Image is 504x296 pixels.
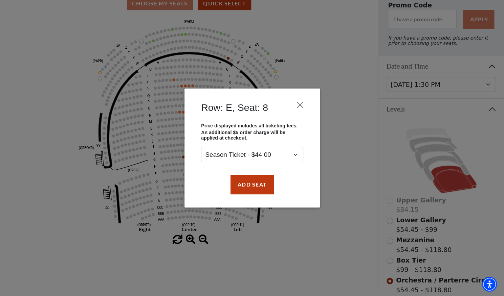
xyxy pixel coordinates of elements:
h4: Row: E, Seat: 8 [201,102,268,113]
button: Close [293,99,306,112]
div: Accessibility Menu [482,277,497,292]
button: Add Seat [230,175,273,194]
p: An additional $5 order charge will be applied at checkout. [201,130,303,141]
p: Price displayed includes all ticketing fees. [201,123,303,128]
